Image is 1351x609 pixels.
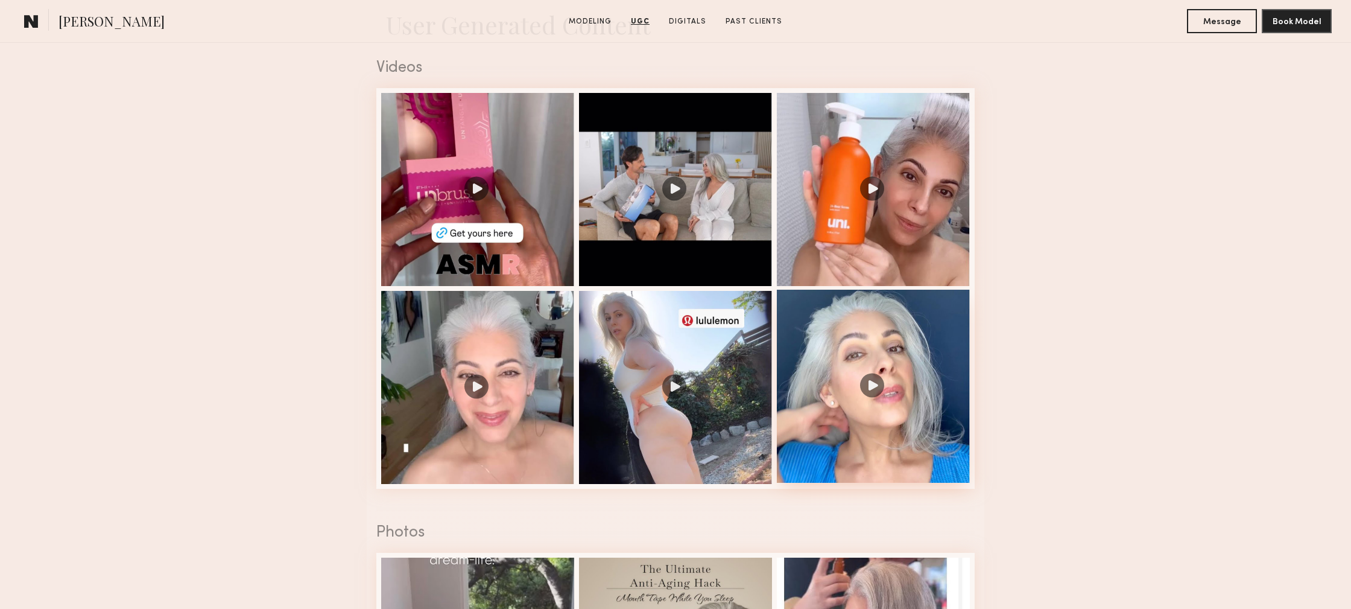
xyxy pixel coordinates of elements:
button: Message [1187,9,1257,33]
span: [PERSON_NAME] [59,12,165,33]
a: Digitals [664,16,711,27]
div: Photos [376,525,975,541]
div: Videos [376,60,975,76]
a: UGC [626,16,654,27]
a: Modeling [564,16,616,27]
a: Past Clients [721,16,787,27]
a: Book Model [1262,16,1332,26]
button: Book Model [1262,9,1332,33]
